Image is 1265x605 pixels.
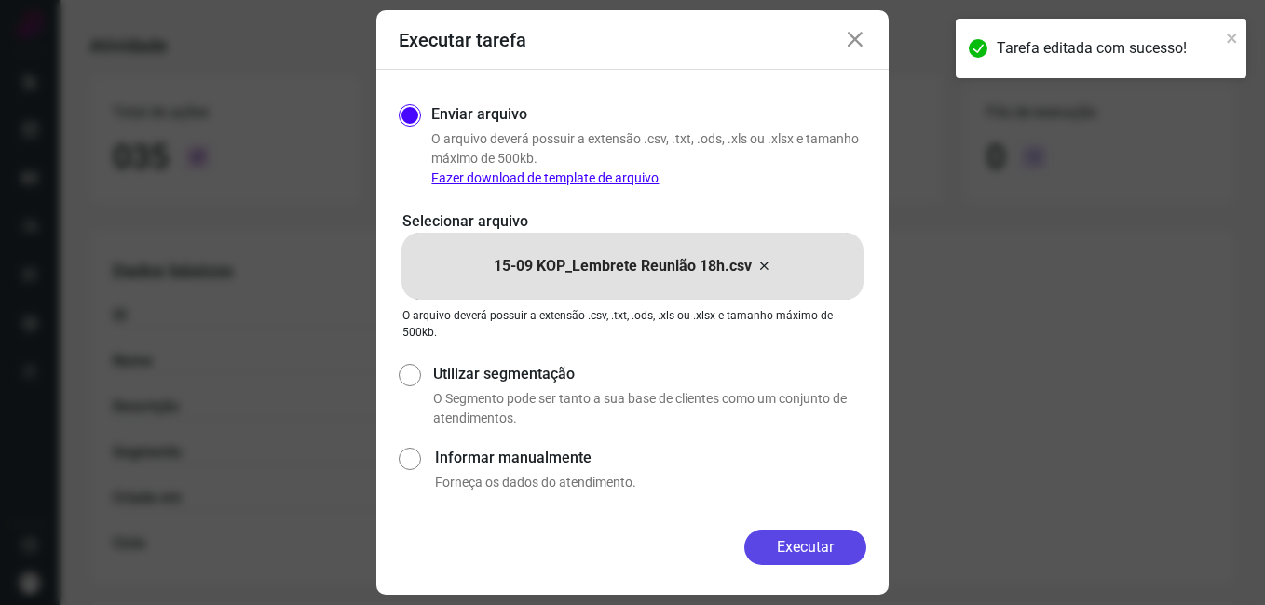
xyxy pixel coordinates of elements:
label: Informar manualmente [435,447,866,469]
button: Executar [744,530,866,565]
label: Utilizar segmentação [433,363,866,385]
a: Fazer download de template de arquivo [431,170,659,185]
label: Enviar arquivo [431,103,527,126]
h3: Executar tarefa [399,29,526,51]
p: Forneça os dados do atendimento. [435,473,866,492]
p: Selecionar arquivo [402,210,863,233]
p: 15-09 KOP_Lembrete Reunião 18h.csv [494,255,752,277]
p: O arquivo deverá possuir a extensão .csv, .txt, .ods, .xls ou .xlsx e tamanho máximo de 500kb. [431,129,866,188]
button: close [1226,26,1239,48]
p: O arquivo deverá possuir a extensão .csv, .txt, .ods, .xls ou .xlsx e tamanho máximo de 500kb. [402,307,863,341]
div: Tarefa editada com sucesso! [997,37,1220,60]
p: O Segmento pode ser tanto a sua base de clientes como um conjunto de atendimentos. [433,389,866,428]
